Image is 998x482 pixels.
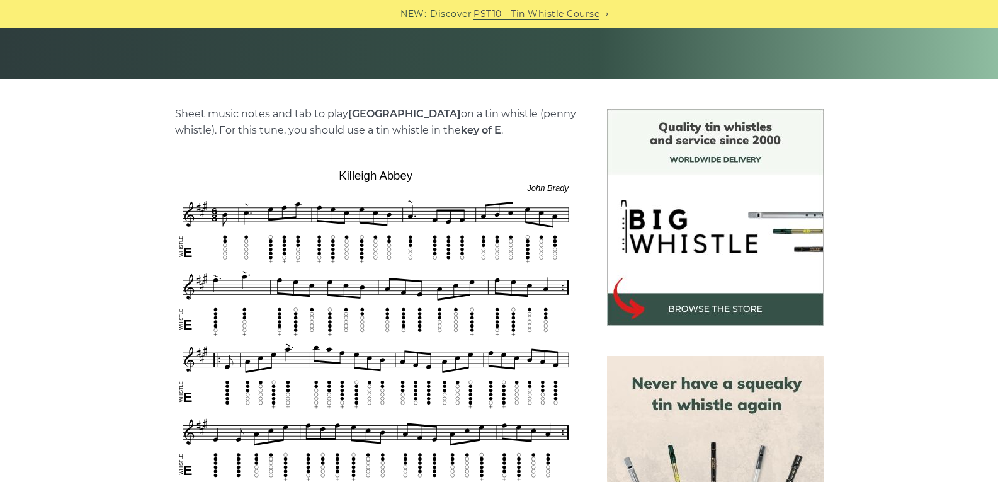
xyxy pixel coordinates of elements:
[430,7,472,21] span: Discover
[461,124,501,136] strong: key of E
[400,7,426,21] span: NEW:
[348,108,461,120] strong: [GEOGRAPHIC_DATA]
[473,7,599,21] a: PST10 - Tin Whistle Course
[607,109,824,326] img: BigWhistle Tin Whistle Store
[175,106,577,139] p: Sheet music notes and tab to play on a tin whistle (penny whistle). For this tune, you should use...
